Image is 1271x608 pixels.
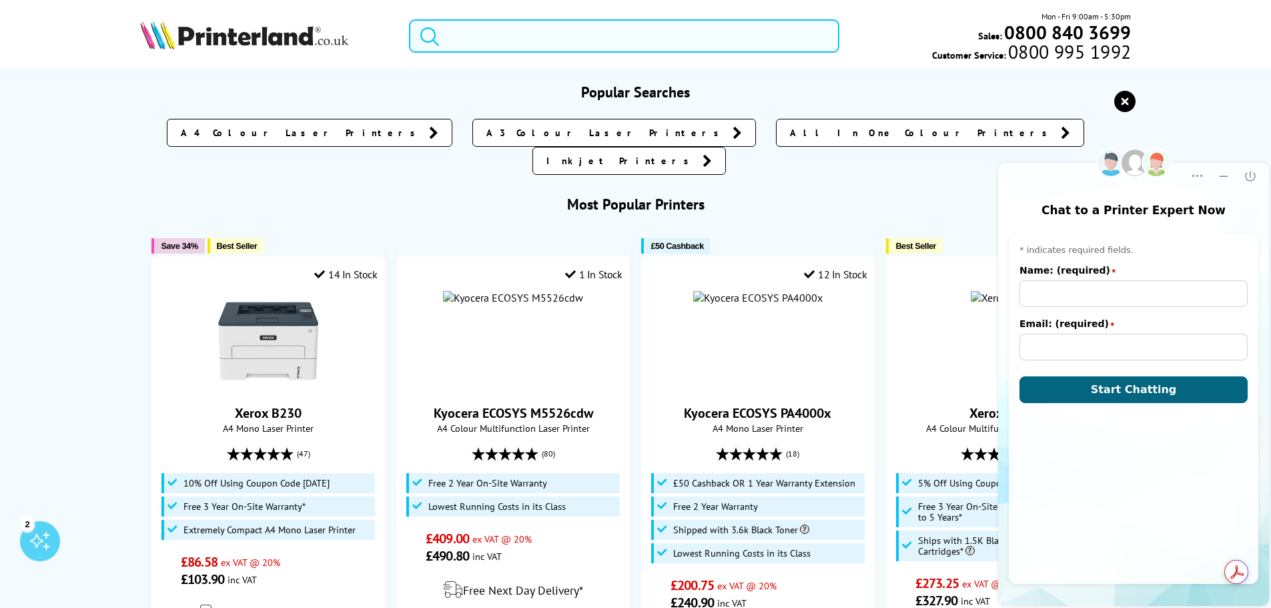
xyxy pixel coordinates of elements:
[565,268,622,281] div: 1 In Stock
[673,525,809,535] span: Shipped with 3.6k Black Toner
[962,577,1021,590] span: ex VAT @ 20%
[790,126,1054,139] span: All In One Colour Printers
[217,241,258,251] span: Best Seller
[161,241,197,251] span: Save 34%
[218,291,318,391] img: Xerox B230
[181,571,224,588] span: £103.90
[684,404,831,422] a: Kyocera ECOSYS PA4000x
[971,291,1034,304] img: Xerox C325
[314,268,377,281] div: 14 In Stock
[893,422,1112,434] span: A4 Colour Multifunction Laser Printer
[1002,26,1131,39] a: 0800 840 3699
[434,404,593,422] a: Kyocera ECOSYS M5526cdw
[181,126,422,139] span: A4 Colour Laser Printers
[472,119,756,147] a: A3 Colour Laser Printers
[961,595,990,607] span: inc VAT
[776,119,1084,147] a: All In One Colour Printers
[151,238,204,254] button: Save 34%
[532,147,726,175] a: Inkjet Printers
[426,530,469,547] span: £409.00
[641,238,710,254] button: £50 Cashback
[167,119,452,147] a: A4 Colour Laser Printers
[409,19,839,53] input: Search product or brand
[404,422,622,434] span: A4 Colour Multifunction Laser Printer
[228,573,257,586] span: inc VAT
[297,441,310,467] span: (47)
[426,547,469,565] span: £490.80
[804,268,867,281] div: 12 In Stock
[443,291,583,304] img: Kyocera ECOSYS M5526cdw
[649,422,867,434] span: A4 Mono Laser Printer
[1041,10,1131,23] span: Mon - Fri 9:00am - 5:30pm
[235,404,302,422] a: Xerox B230
[932,45,1131,61] span: Customer Service:
[428,501,566,512] span: Lowest Running Costs in its Class
[969,404,1035,422] a: Xerox C325
[183,525,356,535] span: Extremely Compact A4 Mono Laser Printer
[673,548,811,559] span: Lowest Running Costs in its Class
[886,238,943,254] button: Best Seller
[915,575,959,592] span: £273.25
[1004,20,1131,45] b: 0800 840 3699
[996,141,1271,608] iframe: chat window
[183,501,306,512] span: Free 3 Year On-Site Warranty*
[542,441,555,467] span: (80)
[486,126,726,139] span: A3 Colour Laser Printers
[221,556,280,569] span: ex VAT @ 20%
[181,553,218,571] span: £86.58
[717,579,777,592] span: ex VAT @ 20%
[20,517,35,531] div: 2
[140,195,1132,214] h3: Most Popular Printers
[978,29,1002,42] span: Sales:
[546,154,696,168] span: Inkjet Printers
[918,501,1107,523] span: Free 3 Year On-Site Warranty and Extend up to 5 Years*
[918,478,1059,489] span: 5% Off Using Coupon Code [DATE]
[671,577,714,594] span: £200.75
[693,291,823,304] img: Kyocera ECOSYS PA4000x
[218,380,318,394] a: Xerox B230
[140,20,348,49] img: Printerland Logo
[140,83,1132,101] h3: Popular Searches
[651,241,703,251] span: £50 Cashback
[207,238,264,254] button: Best Seller
[472,533,532,545] span: ex VAT @ 20%
[918,535,1107,557] span: Ships with 1.5K Black and 1K CMY Toner Cartridges*
[895,241,936,251] span: Best Seller
[140,20,393,52] a: Printerland Logo
[1006,45,1131,58] span: 0800 995 1992
[183,478,330,489] span: 10% Off Using Coupon Code [DATE]
[786,441,799,467] span: (18)
[673,478,855,489] span: £50 Cashback OR 1 Year Warranty Extension
[472,550,502,563] span: inc VAT
[673,501,758,512] span: Free 2 Year Warranty
[428,478,547,489] span: Free 2 Year On-Site Warranty
[159,422,377,434] span: A4 Mono Laser Printer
